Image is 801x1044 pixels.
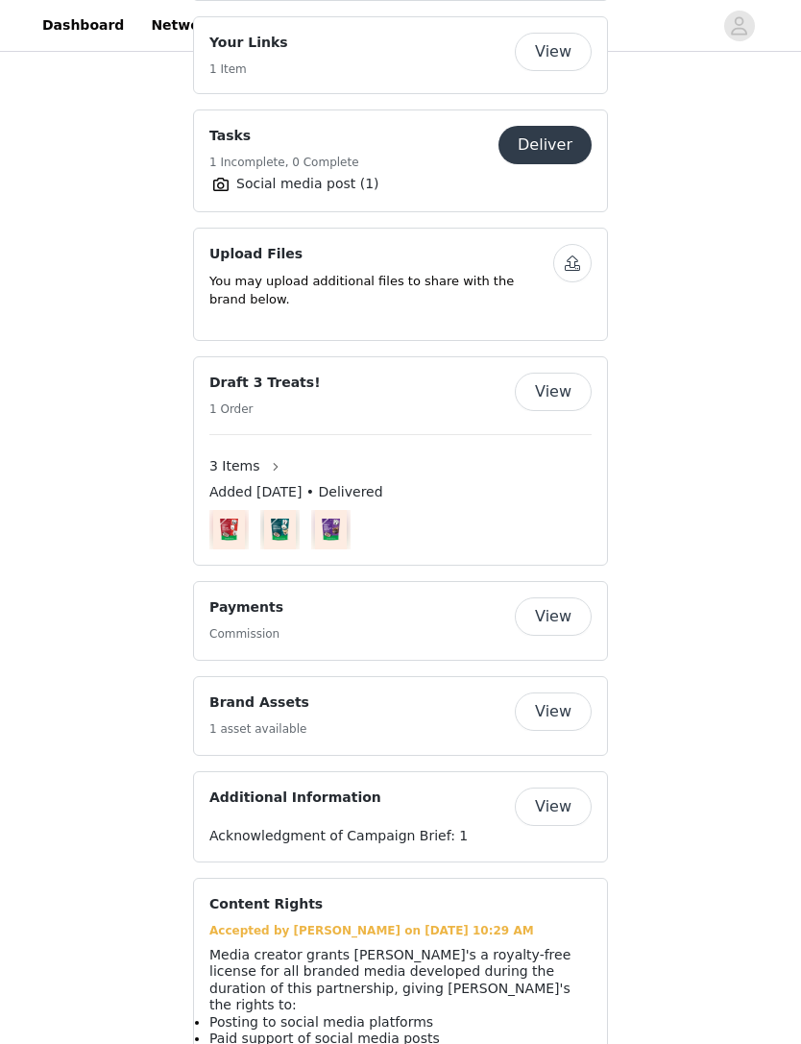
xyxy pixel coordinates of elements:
[498,126,592,164] button: Deliver
[515,788,592,826] button: View
[209,482,383,502] span: Added [DATE] • Delivered
[209,1014,433,1030] span: Posting to social media platforms
[515,692,592,731] button: View
[193,109,608,212] div: Tasks
[344,4,427,47] a: Insights
[209,244,553,264] h4: Upload Files
[260,505,300,554] img: Image Background Blur
[209,126,359,146] h4: Tasks
[209,597,283,618] h4: Payments
[236,174,379,194] span: Social media post (1)
[193,356,608,566] div: Draft 3 Treats!
[515,373,592,411] button: View
[139,4,234,47] a: Networks
[209,154,359,171] h5: 1 Incomplete, 0 Complete
[209,61,288,78] h5: 1 Item
[730,11,748,41] div: avatar
[209,373,321,393] h4: Draft 3 Treats!
[193,676,608,756] div: Brand Assets
[209,894,323,914] h4: Content Rights
[209,828,468,843] span: Acknowledgment of Campaign Brief: 1
[209,33,288,53] h4: Your Links
[209,922,592,939] div: Accepted by [PERSON_NAME] on [DATE] 10:29 AM
[431,4,515,47] a: Payouts
[209,272,553,309] p: You may upload additional files to share with the brand below.
[209,692,309,713] h4: Brand Assets
[209,401,321,418] h5: 1 Order
[209,625,283,643] h5: Commission
[209,788,381,808] h4: Additional Information
[238,4,340,47] a: Your Links
[213,510,244,549] img: Ambassador - Kyle Juszczyk’s Cheesy Bites
[209,456,260,476] span: 3 Items
[209,947,570,1013] span: Media creator grants [PERSON_NAME]'s a royalty-free license for all branded media developed durin...
[515,597,592,636] button: View
[315,510,346,549] img: Ambassador - Brian Asamoah’s Nachos
[209,720,309,738] h5: 1 asset available
[264,510,295,549] img: Ambassador - Jake Elliott’s Cheesesteak
[193,771,608,862] div: Additional Information
[193,581,608,661] div: Payments
[209,505,249,554] img: Image Background Blur
[515,33,592,71] button: View
[31,4,135,47] a: Dashboard
[311,505,351,554] img: Image Background Blur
